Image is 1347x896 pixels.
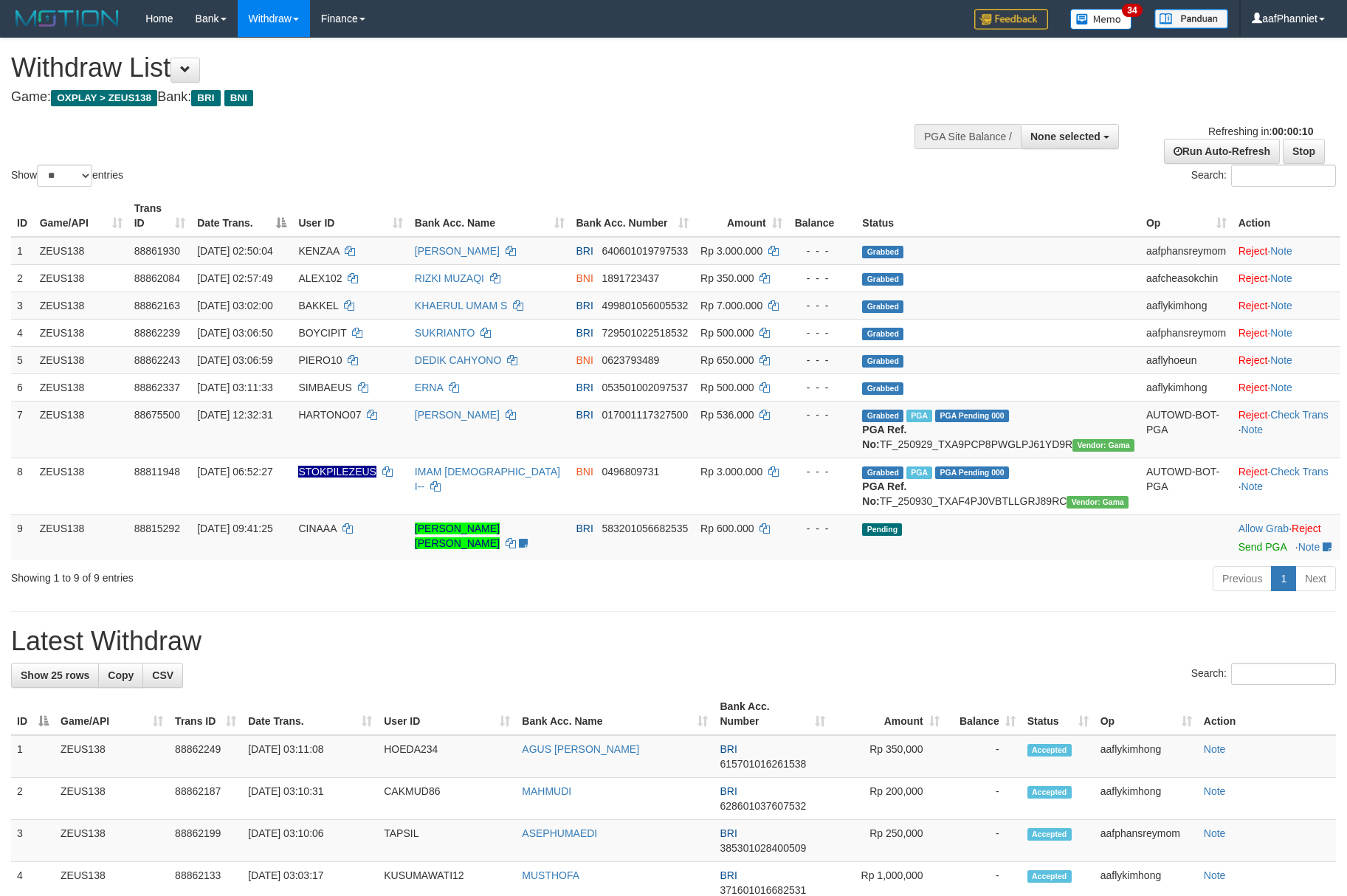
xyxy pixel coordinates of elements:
th: Amount: activate to sort column ascending [695,195,788,237]
td: aaflykimhong [1095,778,1198,820]
input: Search: [1231,165,1336,187]
th: Game/API: activate to sort column ascending [55,693,169,735]
a: [PERSON_NAME] [415,409,500,421]
a: Note [1270,327,1292,339]
td: · · [1233,401,1340,458]
td: 1 [11,735,55,778]
th: Date Trans.: activate to sort column ascending [242,693,378,735]
div: - - - [794,407,851,422]
td: HOEDA234 [378,735,516,778]
span: 88861930 [134,245,180,257]
span: 88862163 [134,300,180,311]
span: OXPLAY > ZEUS138 [51,90,157,106]
th: Bank Acc. Number: activate to sort column ascending [571,195,695,237]
span: Rp 600.000 [700,523,754,534]
span: PIERO10 [298,354,342,366]
span: Rp 536.000 [700,409,754,421]
a: ERNA [415,382,443,393]
span: Rp 3.000.000 [700,466,762,478]
td: Rp 200,000 [831,778,945,820]
span: Rp 350.000 [700,272,754,284]
span: 88862337 [134,382,180,393]
th: Trans ID: activate to sort column ascending [169,693,242,735]
span: PGA Pending [935,466,1009,479]
select: Showentries [37,165,92,187]
td: aafphansreymom [1140,319,1233,346]
span: Refreshing in: [1208,125,1313,137]
label: Search: [1191,165,1336,187]
th: Status: activate to sort column ascending [1022,693,1095,735]
span: BRI [720,827,737,839]
a: Note [1204,827,1226,839]
th: Op: activate to sort column ascending [1095,693,1198,735]
span: Grabbed [862,410,903,422]
td: - [945,778,1022,820]
a: Note [1270,272,1292,284]
span: Copy 615701016261538 to clipboard [720,758,806,770]
td: TF_250930_TXAF4PJ0VBTLLGRJ89RC [856,458,1140,514]
td: 88862187 [169,778,242,820]
td: ZEUS138 [34,373,128,401]
a: Check Trans [1270,466,1329,478]
td: 3 [11,292,34,319]
a: Note [1298,541,1320,553]
td: 4 [11,319,34,346]
span: HARTONO07 [298,409,361,421]
th: Bank Acc. Name: activate to sort column ascending [516,693,714,735]
td: · [1233,319,1340,346]
a: Reject [1239,409,1268,421]
td: 88862249 [169,735,242,778]
h4: Game: Bank: [11,90,883,105]
span: PGA Pending [935,410,1009,422]
td: TAPSIL [378,820,516,862]
span: Copy [108,669,134,681]
span: BNI [224,90,253,106]
a: Note [1270,354,1292,366]
a: AGUS [PERSON_NAME] [522,743,639,755]
a: Reject [1239,245,1268,257]
span: BNI [576,272,593,284]
span: 88815292 [134,523,180,534]
th: Date Trans.: activate to sort column descending [191,195,292,237]
span: BRI [576,245,593,257]
td: aaflyhoeun [1140,346,1233,373]
th: Op: activate to sort column ascending [1140,195,1233,237]
span: [DATE] 12:32:31 [197,409,272,421]
div: - - - [794,380,851,395]
span: Grabbed [862,246,903,258]
td: ZEUS138 [34,346,128,373]
span: Marked by aaftrukkakada [906,410,932,422]
a: Note [1241,424,1264,435]
button: None selected [1021,124,1119,149]
span: Vendor URL: https://trx31.1velocity.biz [1072,439,1134,452]
span: BOYCIPIT [298,327,346,339]
a: Previous [1213,566,1272,591]
span: Grabbed [862,355,903,368]
span: 88675500 [134,409,180,421]
th: Action [1233,195,1340,237]
td: · [1233,373,1340,401]
h1: Latest Withdraw [11,627,1336,656]
span: BRI [720,869,737,881]
td: ZEUS138 [34,514,128,560]
span: Grabbed [862,382,903,395]
td: · [1233,237,1340,265]
a: Reject [1239,327,1268,339]
td: AUTOWD-BOT-PGA [1140,401,1233,458]
td: ZEUS138 [34,237,128,265]
span: Copy 583201056682535 to clipboard [602,523,689,534]
td: 3 [11,820,55,862]
span: BRI [191,90,220,106]
td: 5 [11,346,34,373]
label: Show entries [11,165,123,187]
td: ZEUS138 [55,820,169,862]
span: Copy 0496809731 to clipboard [602,466,660,478]
td: 6 [11,373,34,401]
span: Rp 650.000 [700,354,754,366]
td: ZEUS138 [34,292,128,319]
td: - [945,820,1022,862]
a: Note [1270,245,1292,257]
span: Copy 017001117327500 to clipboard [602,409,689,421]
span: BRI [576,409,593,421]
th: ID: activate to sort column descending [11,693,55,735]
